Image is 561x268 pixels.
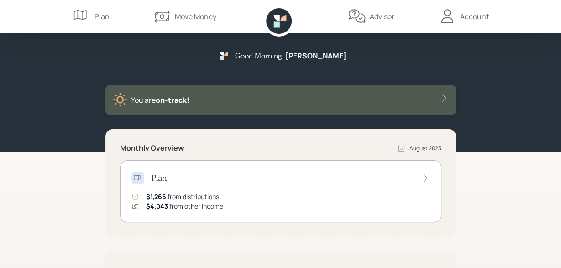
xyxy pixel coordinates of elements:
[175,11,216,22] div: Move Money
[460,11,489,22] div: Account
[146,201,223,211] div: from other income
[146,192,219,201] div: from distributions
[146,202,168,210] span: $4,043
[409,144,441,152] div: August 2025
[370,11,394,22] div: Advisor
[146,192,166,201] span: $1,266
[120,144,184,152] h5: Monthly Overview
[235,51,283,60] h5: Good Morning ,
[152,173,167,183] h4: Plan
[285,52,346,60] h5: [PERSON_NAME]
[156,95,189,105] span: on‑track!
[94,11,110,22] div: Plan
[113,93,127,107] img: sunny-XHVQM73Q.digested.png
[131,95,189,105] div: You are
